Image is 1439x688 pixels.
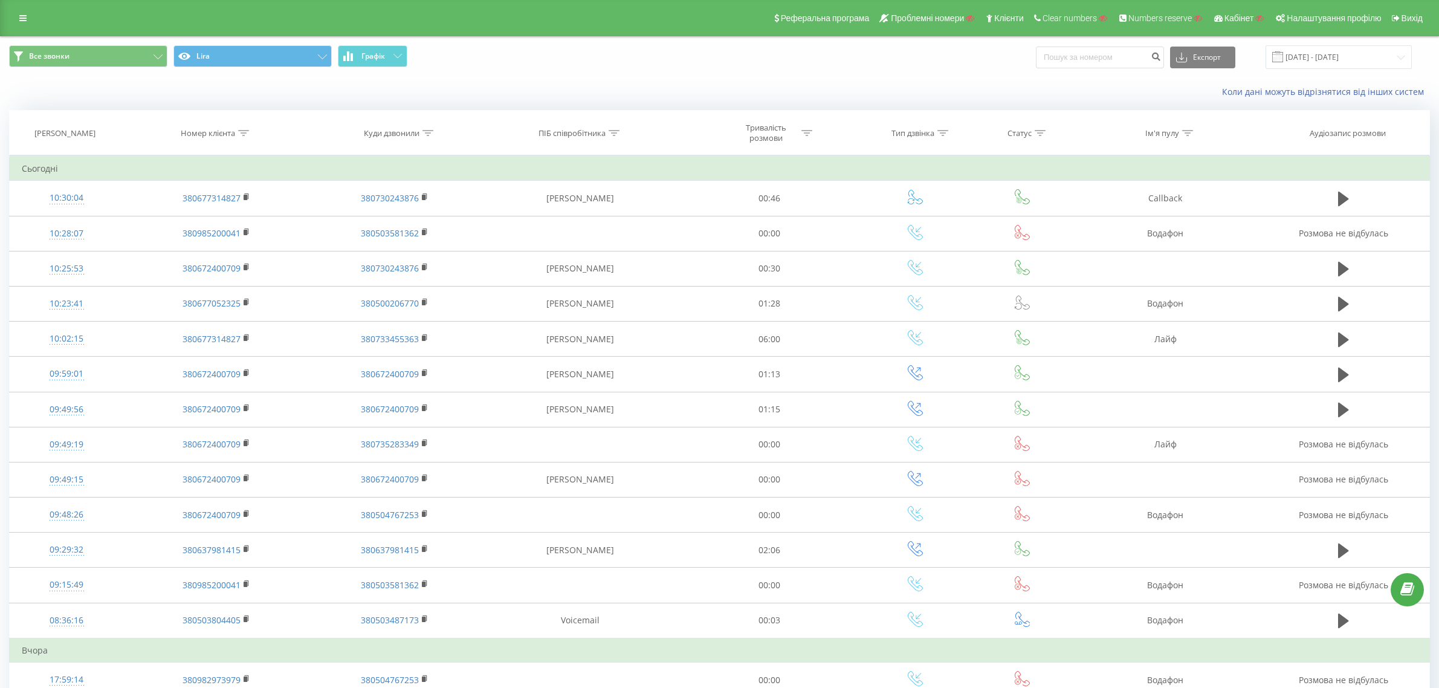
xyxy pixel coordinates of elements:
[22,468,111,492] div: 09:49:15
[1299,674,1388,686] span: Розмова не відбулась
[183,509,241,521] a: 380672400709
[680,357,858,392] td: 01:13
[1299,227,1388,239] span: Розмова не відбулась
[1073,568,1258,603] td: Водафон
[361,674,419,686] a: 380504767253
[183,227,241,239] a: 380985200041
[183,333,241,345] a: 380677314827
[538,128,606,138] div: ПІБ співробітника
[1073,181,1258,216] td: Callback
[22,186,111,210] div: 10:30:04
[1073,216,1258,251] td: Водафон
[22,573,111,597] div: 09:15:49
[480,392,681,427] td: [PERSON_NAME]
[480,286,681,321] td: [PERSON_NAME]
[364,128,419,138] div: Куди дзвонили
[1073,603,1258,638] td: Водафон
[361,614,419,626] a: 380503487173
[361,52,385,60] span: Графік
[480,357,681,392] td: [PERSON_NAME]
[361,438,419,450] a: 380735283349
[1073,427,1258,462] td: Лайф
[1299,579,1388,591] span: Розмова не відбулась
[891,13,964,23] span: Проблемні номери
[183,544,241,556] a: 380637981415
[480,181,681,216] td: [PERSON_NAME]
[734,123,798,143] div: Тривалість розмови
[1170,47,1235,68] button: Експорт
[22,292,111,316] div: 10:23:41
[338,45,407,67] button: Графік
[680,568,858,603] td: 00:00
[183,674,241,686] a: 380982973979
[1043,13,1097,23] span: Clear numbers
[680,181,858,216] td: 00:46
[1299,509,1388,521] span: Розмова не відбулась
[22,609,111,632] div: 08:36:16
[680,322,858,357] td: 06:00
[361,473,419,485] a: 380672400709
[181,128,235,138] div: Номер клієнта
[9,45,167,67] button: Все звонки
[1222,86,1430,97] a: Коли дані можуть відрізнятися вiд інших систем
[1287,13,1381,23] span: Налаштування профілю
[22,222,111,245] div: 10:28:07
[1007,128,1032,138] div: Статус
[361,262,419,274] a: 380730243876
[361,192,419,204] a: 380730243876
[1299,473,1388,485] span: Розмова не відбулась
[1224,13,1254,23] span: Кабінет
[680,392,858,427] td: 01:15
[1299,438,1388,450] span: Розмова не відбулась
[29,51,70,61] span: Все звонки
[183,473,241,485] a: 380672400709
[22,398,111,421] div: 09:49:56
[361,544,419,556] a: 380637981415
[183,297,241,309] a: 380677052325
[22,538,111,562] div: 09:29:32
[1145,128,1179,138] div: Ім'я пулу
[680,251,858,286] td: 00:30
[480,251,681,286] td: [PERSON_NAME]
[10,638,1430,663] td: Вчора
[1128,13,1192,23] span: Numbers reserve
[680,533,858,568] td: 02:06
[22,433,111,456] div: 09:49:19
[361,333,419,345] a: 380733455363
[994,13,1024,23] span: Клієнти
[680,216,858,251] td: 00:00
[781,13,870,23] span: Реферальна програма
[183,262,241,274] a: 380672400709
[1073,498,1258,533] td: Водафон
[361,227,419,239] a: 380503581362
[1310,128,1386,138] div: Аудіозапис розмови
[361,297,419,309] a: 380500206770
[183,438,241,450] a: 380672400709
[361,368,419,380] a: 380672400709
[1036,47,1164,68] input: Пошук за номером
[183,579,241,591] a: 380985200041
[680,462,858,497] td: 00:00
[1073,286,1258,321] td: Водафон
[173,45,332,67] button: Lira
[480,533,681,568] td: [PERSON_NAME]
[10,157,1430,181] td: Сьогодні
[183,403,241,415] a: 380672400709
[22,257,111,281] div: 10:25:53
[361,579,419,591] a: 380503581362
[183,614,241,626] a: 380503804405
[1402,13,1423,23] span: Вихід
[891,128,934,138] div: Тип дзвінка
[480,322,681,357] td: [PERSON_NAME]
[183,368,241,380] a: 380672400709
[183,192,241,204] a: 380677314827
[680,427,858,462] td: 00:00
[680,498,858,533] td: 00:00
[480,462,681,497] td: [PERSON_NAME]
[680,286,858,321] td: 01:28
[680,603,858,638] td: 00:03
[361,403,419,415] a: 380672400709
[361,509,419,521] a: 380504767253
[22,327,111,351] div: 10:02:15
[1073,322,1258,357] td: Лайф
